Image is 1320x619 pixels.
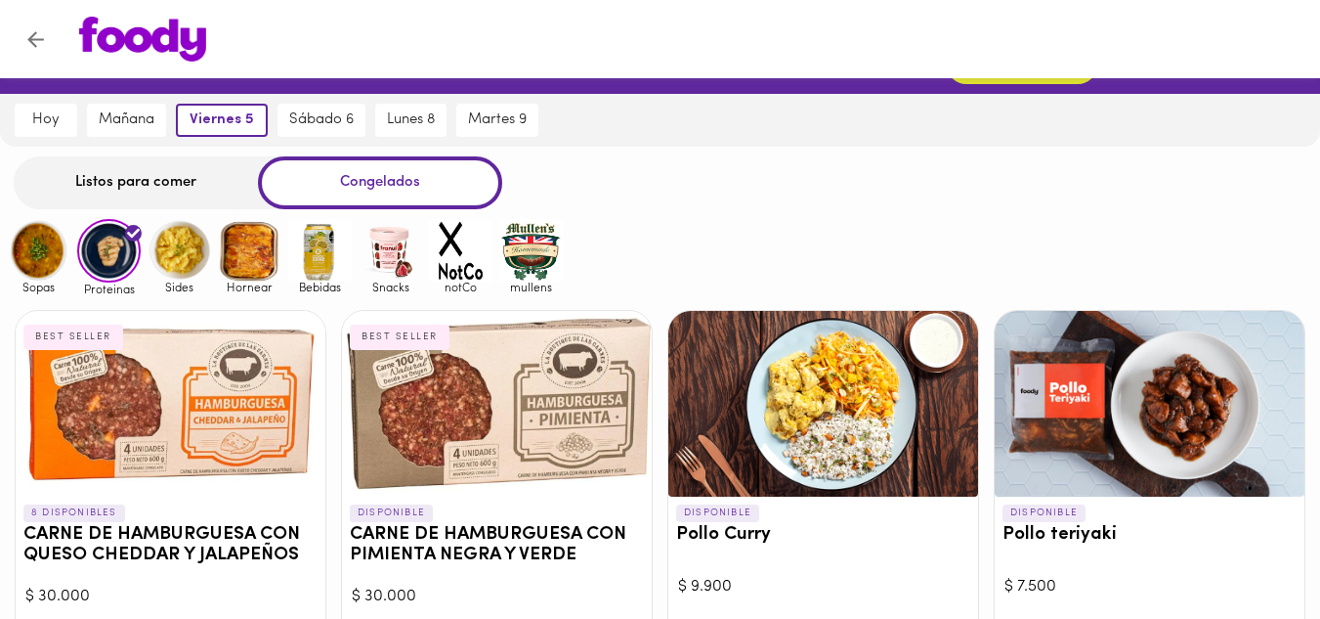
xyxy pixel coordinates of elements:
img: logo.png [79,17,206,62]
button: sábado 6 [277,104,365,137]
span: Bebidas [288,281,352,293]
span: Snacks [359,281,422,293]
span: Hornear [218,281,281,293]
p: DISPONIBLE [676,505,759,522]
button: lunes 8 [375,104,447,137]
button: Volver [12,16,60,64]
span: Sides [148,281,211,293]
img: Hornear [218,219,281,283]
div: BEST SELLER [23,325,123,350]
iframe: Messagebird Livechat Widget [1207,506,1300,599]
p: 8 DISPONIBLES [23,505,125,522]
div: $ 7.500 [1004,576,1295,598]
p: DISPONIBLE [1002,505,1086,522]
div: Pollo Curry [668,311,978,497]
img: notCo [429,219,492,283]
span: martes 9 [468,111,527,129]
button: viernes 5 [176,104,268,137]
span: Proteinas [77,283,141,295]
div: Congelados [258,156,502,208]
span: notCo [429,281,492,293]
span: Sopas [7,281,70,293]
div: BEST SELLER [350,325,449,350]
div: $ 9.900 [678,576,968,598]
span: sábado 6 [289,111,354,129]
img: Snacks [359,219,422,283]
span: hoy [26,111,65,129]
h3: CARNE DE HAMBURGUESA CON QUESO CHEDDAR Y JALAPEÑOS [23,525,318,566]
h3: Pollo Curry [676,525,970,546]
span: mullens [499,281,563,293]
button: hoy [15,104,77,137]
span: mañana [99,111,154,129]
div: CARNE DE HAMBURGUESA CON QUESO CHEDDAR Y JALAPEÑOS [16,311,325,497]
div: $ 30.000 [352,586,642,608]
button: mañana [87,104,166,137]
button: martes 9 [456,104,538,137]
h3: Pollo teriyaki [1002,525,1297,546]
img: Proteinas [77,219,141,283]
div: Listos para comer [14,156,258,208]
div: $ 30.000 [25,586,316,608]
p: DISPONIBLE [350,505,433,522]
span: viernes 5 [190,111,254,129]
div: CARNE DE HAMBURGUESA CON PIMIENTA NEGRA Y VERDE [342,311,652,497]
div: Pollo teriyaki [995,311,1304,497]
img: mullens [499,219,563,283]
img: Sides [148,219,211,283]
h3: CARNE DE HAMBURGUESA CON PIMIENTA NEGRA Y VERDE [350,525,644,566]
img: Sopas [7,219,70,283]
span: lunes 8 [387,111,435,129]
img: Bebidas [288,219,352,283]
